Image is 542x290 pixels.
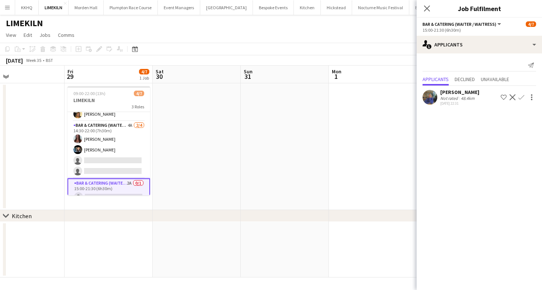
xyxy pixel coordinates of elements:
[55,30,77,40] a: Comms
[15,0,39,15] button: KKHQ
[69,0,104,15] button: Morden Hall
[243,72,253,81] span: 31
[423,27,536,33] div: 15:00-21:30 (6h30m)
[417,36,542,53] div: Applicants
[200,0,253,15] button: [GEOGRAPHIC_DATA]
[67,68,73,75] span: Fri
[423,77,449,82] span: Applicants
[39,0,69,15] button: LIMEKILN
[132,104,144,109] span: 3 Roles
[423,21,502,27] button: Bar & Catering (Waiter / waitress)
[321,0,352,15] button: Hickstead
[73,91,105,96] span: 09:00-22:00 (13h)
[39,32,51,38] span: Jobs
[24,32,32,38] span: Edit
[409,0,434,15] button: Events
[46,57,53,63] div: BST
[3,30,19,40] a: View
[440,101,479,106] div: [DATE] 22:31
[6,57,23,64] div: [DATE]
[253,0,294,15] button: Bespoke Events
[440,95,459,101] div: Not rated
[24,57,43,63] span: Week 35
[37,30,53,40] a: Jobs
[67,97,150,104] h3: LIMEKILN
[67,121,150,178] app-card-role: Bar & Catering (Waiter / waitress)4A2/414:30-22:00 (7h30m)[PERSON_NAME][PERSON_NAME]
[67,178,150,205] app-card-role: Bar & Catering (Waiter / waitress)2A0/115:00-21:30 (6h30m)
[58,32,74,38] span: Comms
[21,30,35,40] a: Edit
[156,68,164,75] span: Sat
[423,21,496,27] span: Bar & Catering (Waiter / waitress)
[6,32,16,38] span: View
[526,21,536,27] span: 4/7
[294,0,321,15] button: Kitchen
[154,72,164,81] span: 30
[6,18,43,29] h1: LIMEKILN
[158,0,200,15] button: Event Managers
[352,0,409,15] button: Nocturne Music Festival
[455,77,475,82] span: Declined
[440,89,479,95] div: [PERSON_NAME]
[244,68,253,75] span: Sun
[417,4,542,13] h3: Job Fulfilment
[12,212,32,220] div: Kitchen
[459,95,476,101] div: 48.4km
[332,68,341,75] span: Mon
[67,86,150,195] app-job-card: 09:00-22:00 (13h)4/7LIMEKILN3 RolesBar & Catering (Waiter / waitress)2/209:00-19:00 (10h)[PERSON_...
[104,0,158,15] button: Plumpton Race Course
[66,72,73,81] span: 29
[331,72,341,81] span: 1
[139,75,149,81] div: 1 Job
[481,77,509,82] span: Unavailable
[134,91,144,96] span: 4/7
[139,69,149,74] span: 4/7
